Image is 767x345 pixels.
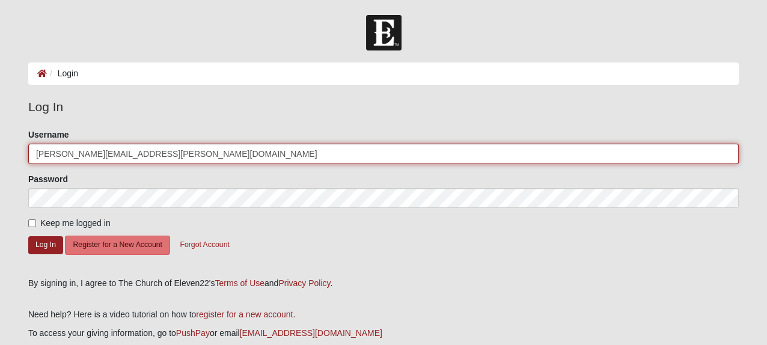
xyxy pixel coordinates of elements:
[28,308,739,321] p: Need help? Here is a video tutorial on how to .
[28,173,68,185] label: Password
[28,327,739,340] p: To access your giving information, go to or email
[47,67,78,80] li: Login
[65,236,170,254] button: Register for a New Account
[40,218,111,228] span: Keep me logged in
[278,278,330,288] a: Privacy Policy
[366,15,402,50] img: Church of Eleven22 Logo
[240,328,382,338] a: [EMAIL_ADDRESS][DOMAIN_NAME]
[28,97,739,117] legend: Log In
[28,236,63,254] button: Log In
[215,278,264,288] a: Terms of Use
[172,236,237,254] button: Forgot Account
[28,277,739,290] div: By signing in, I agree to The Church of Eleven22's and .
[196,310,293,319] a: register for a new account
[28,129,69,141] label: Username
[28,219,36,227] input: Keep me logged in
[176,328,210,338] a: PushPay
